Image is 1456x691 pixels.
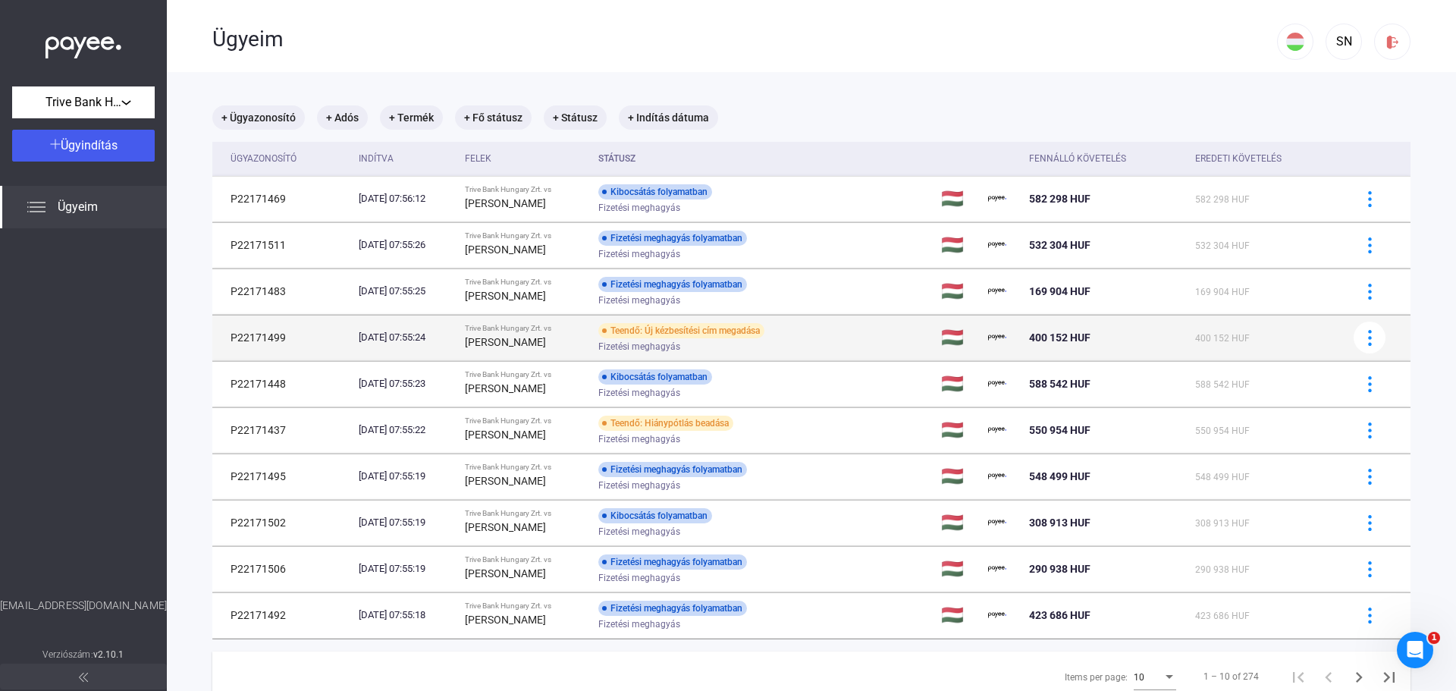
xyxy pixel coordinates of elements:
[1029,149,1126,168] div: Fennálló követelés
[50,139,61,149] img: plus-white.svg
[1362,561,1378,577] img: more-blue
[465,290,546,302] strong: [PERSON_NAME]
[465,555,586,564] div: Trive Bank Hungary Zrt. vs
[212,315,353,360] td: P22171499
[935,454,982,499] td: 🇭🇺
[988,606,1006,624] img: payee-logo
[598,291,680,309] span: Fizetési meghagyás
[1195,564,1250,575] span: 290 938 HUF
[359,149,453,168] div: Indítva
[12,130,155,162] button: Ügyindítás
[988,467,1006,485] img: payee-logo
[231,149,347,168] div: Ügyazonosító
[465,567,546,579] strong: [PERSON_NAME]
[1354,553,1385,585] button: more-blue
[1195,287,1250,297] span: 169 904 HUF
[1354,275,1385,307] button: more-blue
[1203,667,1259,686] div: 1 – 10 of 274
[212,27,1277,52] div: Ügyeim
[1195,611,1250,621] span: 423 686 HUF
[465,509,586,518] div: Trive Bank Hungary Zrt. vs
[598,277,747,292] div: Fizetési meghagyás folyamatban
[359,284,453,299] div: [DATE] 07:55:25
[212,500,353,545] td: P22171502
[1029,193,1090,205] span: 582 298 HUF
[1195,472,1250,482] span: 548 499 HUF
[317,105,368,130] mat-chip: + Adós
[1065,668,1128,686] div: Items per page:
[598,245,680,263] span: Fizetési meghagyás
[465,475,546,487] strong: [PERSON_NAME]
[1354,183,1385,215] button: more-blue
[359,608,453,623] div: [DATE] 07:55:18
[79,673,88,682] img: arrow-double-left-grey.svg
[988,282,1006,300] img: payee-logo
[1362,469,1378,485] img: more-blue
[465,197,546,209] strong: [PERSON_NAME]
[465,429,546,441] strong: [PERSON_NAME]
[1029,239,1090,251] span: 532 304 HUF
[935,176,982,221] td: 🇭🇺
[1195,240,1250,251] span: 532 304 HUF
[212,222,353,268] td: P22171511
[1029,424,1090,436] span: 550 954 HUF
[45,93,121,112] span: Trive Bank Hungary Zrt.
[212,105,305,130] mat-chip: + Ügyazonosító
[1354,460,1385,492] button: more-blue
[1195,518,1250,529] span: 308 913 HUF
[1277,24,1313,60] button: HU
[598,476,680,495] span: Fizetési meghagyás
[988,328,1006,347] img: payee-logo
[465,149,491,168] div: Felek
[455,105,532,130] mat-chip: + Fő státusz
[1195,379,1250,390] span: 588 542 HUF
[935,546,982,592] td: 🇭🇺
[1029,285,1090,297] span: 169 904 HUF
[598,231,747,246] div: Fizetési meghagyás folyamatban
[465,382,546,394] strong: [PERSON_NAME]
[1195,333,1250,344] span: 400 152 HUF
[212,454,353,499] td: P22171495
[212,361,353,407] td: P22171448
[1134,672,1144,683] span: 10
[988,514,1006,532] img: payee-logo
[598,369,712,385] div: Kibocsátás folyamatban
[598,554,747,570] div: Fizetési meghagyás folyamatban
[231,149,297,168] div: Ügyazonosító
[935,222,982,268] td: 🇭🇺
[598,615,680,633] span: Fizetési meghagyás
[1029,609,1090,621] span: 423 686 HUF
[1029,470,1090,482] span: 548 499 HUF
[1326,24,1362,60] button: SN
[544,105,607,130] mat-chip: + Státusz
[988,375,1006,393] img: payee-logo
[598,384,680,402] span: Fizetési meghagyás
[988,560,1006,578] img: payee-logo
[1354,414,1385,446] button: more-blue
[27,198,45,216] img: list.svg
[58,198,98,216] span: Ügyeim
[935,361,982,407] td: 🇭🇺
[359,469,453,484] div: [DATE] 07:55:19
[598,523,680,541] span: Fizetési meghagyás
[1354,599,1385,631] button: more-blue
[359,561,453,576] div: [DATE] 07:55:19
[1029,517,1090,529] span: 308 913 HUF
[619,105,718,130] mat-chip: + Indítás dátuma
[988,190,1006,208] img: payee-logo
[359,149,394,168] div: Indítva
[359,422,453,438] div: [DATE] 07:55:22
[212,269,353,314] td: P22171483
[380,105,443,130] mat-chip: + Termék
[465,521,546,533] strong: [PERSON_NAME]
[1428,632,1440,644] span: 1
[1029,563,1090,575] span: 290 938 HUF
[1362,330,1378,346] img: more-blue
[598,416,733,431] div: Teendő: Hiánypótlás beadása
[935,407,982,453] td: 🇭🇺
[1362,284,1378,300] img: more-blue
[359,330,453,345] div: [DATE] 07:55:24
[465,614,546,626] strong: [PERSON_NAME]
[465,370,586,379] div: Trive Bank Hungary Zrt. vs
[1331,33,1357,51] div: SN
